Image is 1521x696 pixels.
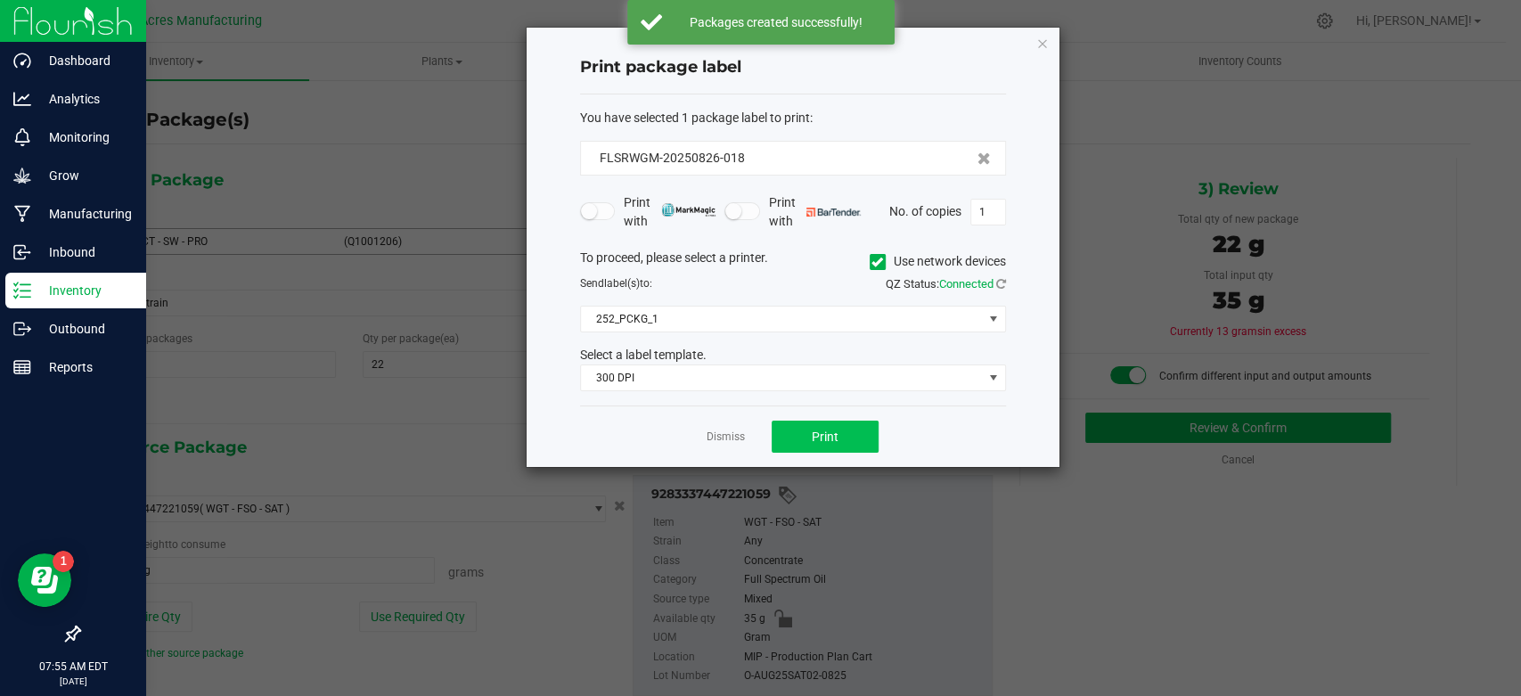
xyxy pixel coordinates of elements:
span: label(s) [604,277,640,290]
iframe: Resource center unread badge [53,551,74,572]
div: Select a label template. [567,346,1019,364]
span: Connected [939,277,994,291]
inline-svg: Inbound [13,243,31,261]
span: 252_PCKG_1 [581,307,983,332]
p: Inbound [31,242,138,263]
inline-svg: Analytics [13,90,31,108]
img: mark_magic_cybra.png [661,203,716,217]
inline-svg: Reports [13,358,31,376]
inline-svg: Outbound [13,320,31,338]
p: [DATE] [8,675,138,688]
label: Use network devices [870,252,1006,271]
h4: Print package label [580,56,1006,79]
inline-svg: Dashboard [13,52,31,70]
span: FLSRWGM-20250826-018 [600,151,745,165]
p: Reports [31,356,138,378]
p: 07:55 AM EDT [8,659,138,675]
p: Manufacturing [31,203,138,225]
inline-svg: Manufacturing [13,205,31,223]
inline-svg: Grow [13,167,31,184]
span: Send to: [580,277,652,290]
inline-svg: Monitoring [13,128,31,146]
span: Print with [624,193,716,231]
p: Grow [31,165,138,186]
p: Analytics [31,88,138,110]
span: Print with [769,193,861,231]
div: Packages created successfully! [672,13,881,31]
a: Dismiss [707,430,745,445]
inline-svg: Inventory [13,282,31,299]
p: Monitoring [31,127,138,148]
p: Outbound [31,318,138,340]
p: Dashboard [31,50,138,71]
iframe: Resource center [18,553,71,607]
span: Print [812,430,838,444]
div: To proceed, please select a printer. [567,249,1019,275]
button: Print [772,421,879,453]
span: 300 DPI [581,365,983,390]
p: Inventory [31,280,138,301]
img: bartender.png [806,208,861,217]
div: : [580,109,1006,127]
span: You have selected 1 package label to print [580,111,810,125]
span: QZ Status: [886,277,1006,291]
span: No. of copies [889,203,961,217]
